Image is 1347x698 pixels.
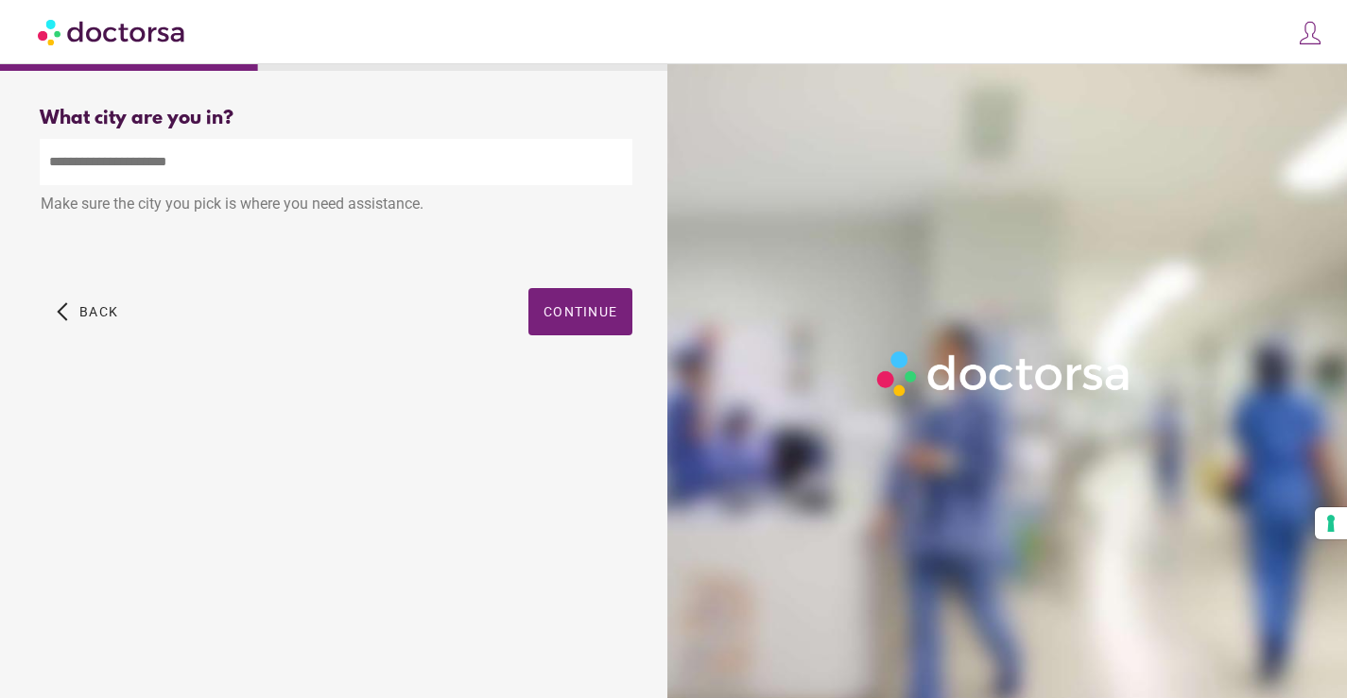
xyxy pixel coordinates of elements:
[1297,20,1323,46] img: icons8-customer-100.png
[49,288,126,335] button: arrow_back_ios Back
[1315,507,1347,539] button: Your consent preferences for tracking technologies
[40,108,632,129] div: What city are you in?
[528,288,632,335] button: Continue
[40,185,632,227] div: Make sure the city you pick is where you need assistance.
[79,304,118,319] span: Back
[870,344,1139,404] img: Logo-Doctorsa-trans-White-partial-flat.png
[544,304,617,319] span: Continue
[38,10,187,53] img: Doctorsa.com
